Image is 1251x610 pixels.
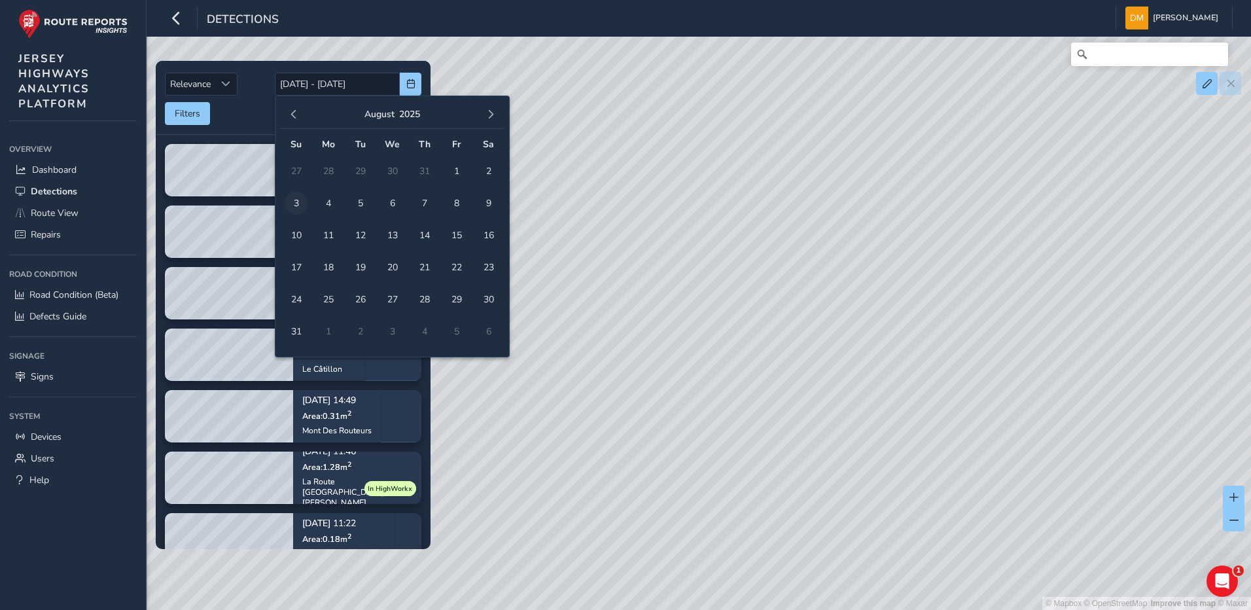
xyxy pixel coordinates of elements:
span: Tu [355,138,366,151]
span: 15 [445,224,468,247]
a: Dashboard [9,159,137,181]
span: 11 [317,224,340,247]
span: 27 [381,288,404,311]
span: 30 [477,288,500,311]
p: [DATE] 14:49 [302,397,372,406]
span: Area: 1.28 m [302,461,351,473]
span: We [385,138,400,151]
a: Help [9,469,137,491]
div: Overview [9,139,137,159]
span: Users [31,452,54,465]
span: Defects Guide [29,310,86,323]
div: System [9,406,137,426]
sup: 2 [347,531,351,541]
button: 2025 [399,108,420,120]
sup: 2 [347,459,351,469]
img: rr logo [18,9,128,39]
div: La Route [GEOGRAPHIC_DATA][PERSON_NAME] [302,476,412,508]
span: 16 [477,224,500,247]
span: Relevance [166,73,215,95]
iframe: Intercom live chat [1207,565,1238,597]
span: Repairs [31,228,61,241]
span: Dashboard [32,164,77,176]
span: 21 [413,256,436,279]
a: Users [9,448,137,469]
span: 31 [285,320,308,343]
span: 19 [349,256,372,279]
span: Signs [31,370,54,383]
span: 5 [349,192,372,215]
span: Area: 0.31 m [302,410,351,422]
span: 12 [349,224,372,247]
span: 22 [445,256,468,279]
span: 10 [285,224,308,247]
span: Road Condition (Beta) [29,289,118,301]
div: Mont Des Routeurs [302,425,372,436]
span: 7 [413,192,436,215]
span: 29 [445,288,468,311]
img: diamond-layout [1125,7,1148,29]
span: 2 [477,160,500,183]
span: 9 [477,192,500,215]
p: [DATE] 11:22 [302,520,385,529]
p: [DATE] 11:46 [302,448,412,457]
span: Detections [207,11,279,29]
div: Le Câtillon [302,364,356,374]
a: Road Condition (Beta) [9,284,137,306]
span: Route View [31,207,79,219]
sup: 2 [347,408,351,418]
span: 1 [1233,565,1244,576]
button: Filters [165,102,210,125]
a: Devices [9,426,137,448]
span: 24 [285,288,308,311]
span: Su [291,138,302,151]
a: Defects Guide [9,306,137,327]
span: 20 [381,256,404,279]
button: August [364,108,395,120]
span: 14 [413,224,436,247]
span: Th [419,138,431,151]
span: JERSEY HIGHWAYS ANALYTICS PLATFORM [18,51,90,111]
span: [PERSON_NAME] [1153,7,1218,29]
a: Detections [9,181,137,202]
button: [PERSON_NAME] [1125,7,1223,29]
span: 18 [317,256,340,279]
a: Signs [9,366,137,387]
span: 8 [445,192,468,215]
span: 3 [285,192,308,215]
span: Help [29,474,49,486]
span: In HighWorkx [368,484,412,494]
a: Route View [9,202,137,224]
span: Mo [322,138,335,151]
div: Signage [9,346,137,366]
span: 6 [381,192,404,215]
div: Sort by Date [215,73,237,95]
span: Fr [452,138,461,151]
span: 13 [381,224,404,247]
span: 25 [317,288,340,311]
span: 17 [285,256,308,279]
input: Search [1071,43,1228,66]
a: Repairs [9,224,137,245]
span: Detections [31,185,77,198]
span: 4 [317,192,340,215]
span: 26 [349,288,372,311]
span: Area: 0.18 m [302,533,351,545]
span: Sa [483,138,494,151]
span: 23 [477,256,500,279]
div: Road Condition [9,264,137,284]
span: Devices [31,431,62,443]
div: La Rue De La Maîtrerie [302,548,385,559]
span: 1 [445,160,468,183]
span: 28 [413,288,436,311]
